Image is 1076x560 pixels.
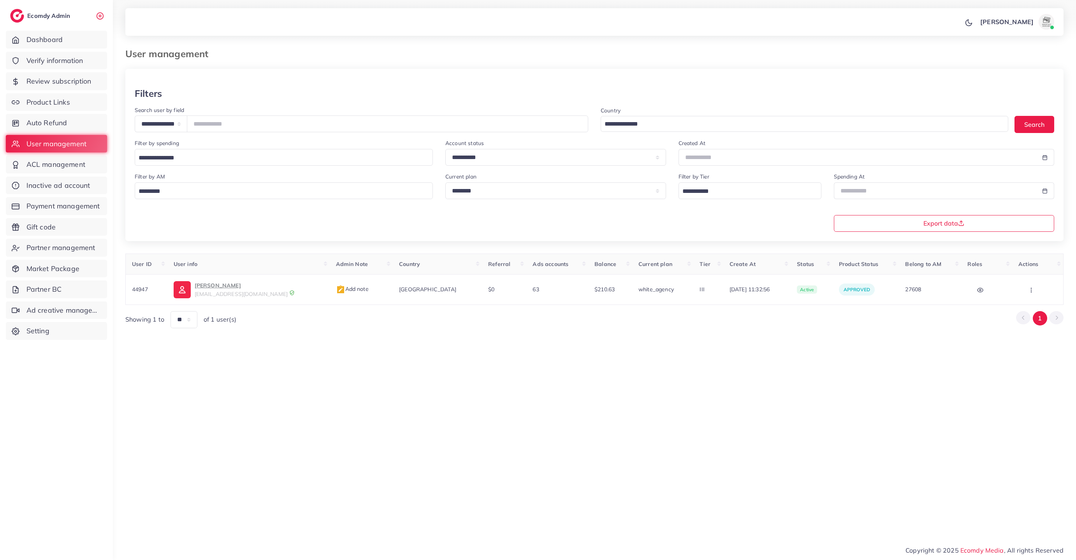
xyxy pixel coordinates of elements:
label: Filter by spending [135,139,179,147]
label: Account status [445,139,484,147]
label: Created At [679,139,706,147]
button: Search [1014,116,1054,133]
h3: Filters [135,88,162,99]
span: Review subscription [26,76,91,86]
a: User management [6,135,107,153]
a: Payment management [6,197,107,215]
a: Inactive ad account [6,177,107,194]
span: Gift code [26,222,56,232]
span: Product Status [839,261,878,268]
input: Search for option [602,118,998,130]
span: User ID [132,261,152,268]
img: admin_note.cdd0b510.svg [336,285,345,294]
span: Setting [26,326,49,336]
span: 27608 [905,286,921,293]
span: $0 [488,286,494,293]
a: [PERSON_NAME][EMAIL_ADDRESS][DOMAIN_NAME] [174,281,324,298]
a: Review subscription [6,72,107,90]
span: Add note [336,285,369,292]
span: User info [174,261,197,268]
span: Create At [730,261,756,268]
span: 44947 [132,286,148,293]
label: Current plan [445,173,476,180]
span: $210.63 [594,286,615,293]
a: Dashboard [6,31,107,49]
span: Product Links [26,97,70,107]
span: Actions [1018,261,1038,268]
a: Product Links [6,93,107,111]
a: Market Package [6,260,107,278]
span: [GEOGRAPHIC_DATA] [399,286,456,293]
span: III [700,286,704,293]
button: Go to page 1 [1033,311,1047,325]
ul: Pagination [1016,311,1064,325]
span: Current plan [638,261,672,268]
span: User management [26,139,86,149]
span: Ad creative management [26,305,101,315]
span: , All rights Reserved [1004,546,1064,555]
span: [EMAIL_ADDRESS][DOMAIN_NAME] [195,290,288,297]
a: [PERSON_NAME]avatar [976,14,1057,30]
span: Referral [488,261,510,268]
span: Market Package [26,264,79,274]
a: Auto Refund [6,114,107,132]
button: Export data [834,215,1055,232]
a: Ecomdy Media [960,546,1004,554]
div: Search for option [601,116,1008,132]
span: active [797,285,817,294]
span: Verify information [26,56,83,66]
div: Search for option [135,149,433,166]
label: Filter by AM [135,173,165,180]
span: Auto Refund [26,118,67,128]
span: Payment management [26,201,100,211]
span: Status [797,261,814,268]
input: Search for option [680,185,811,198]
img: logo [10,9,24,23]
img: 9CAL8B2pu8EFxCJHYAAAAldEVYdGRhdGU6Y3JlYXRlADIwMjItMTItMDlUMDQ6NTg6MzkrMDA6MDBXSlgLAAAAJXRFWHRkYXR... [289,290,295,296]
a: Setting [6,322,107,340]
h2: Ecomdy Admin [27,12,72,19]
a: Verify information [6,52,107,70]
a: Partner management [6,239,107,257]
h3: User management [125,48,214,59]
a: ACL management [6,156,107,173]
input: Search for option [136,185,423,198]
span: Partner management [26,243,95,253]
span: Inactive ad account [26,180,90,191]
span: Balance [594,261,616,268]
span: Tier [700,261,710,268]
span: Ads accounts [533,261,568,268]
label: Filter by Tier [679,173,709,180]
label: Spending At [834,173,865,180]
p: [PERSON_NAME] [195,281,288,290]
p: [PERSON_NAME] [980,17,1034,26]
span: approved [844,287,870,292]
input: Search for option [136,152,423,164]
span: Export data [923,220,964,226]
a: Partner BC [6,280,107,298]
span: of 1 user(s) [204,315,236,324]
div: Search for option [135,182,433,199]
span: Roles [967,261,982,268]
span: Copyright © 2025 [905,546,1064,555]
span: ACL management [26,159,85,170]
img: avatar [1039,14,1054,30]
a: Ad creative management [6,301,107,319]
label: Search user by field [135,106,184,114]
span: 63 [533,286,539,293]
div: Search for option [679,182,821,199]
a: Gift code [6,218,107,236]
a: logoEcomdy Admin [10,9,72,23]
span: Dashboard [26,35,63,45]
label: Country [601,107,621,114]
span: Showing 1 to [125,315,164,324]
span: Belong to AM [905,261,941,268]
img: ic-user-info.36bf1079.svg [174,281,191,298]
span: Admin Note [336,261,368,268]
span: white_agency [638,286,674,293]
span: Partner BC [26,284,62,294]
span: Country [399,261,420,268]
span: [DATE] 11:32:56 [730,285,784,293]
